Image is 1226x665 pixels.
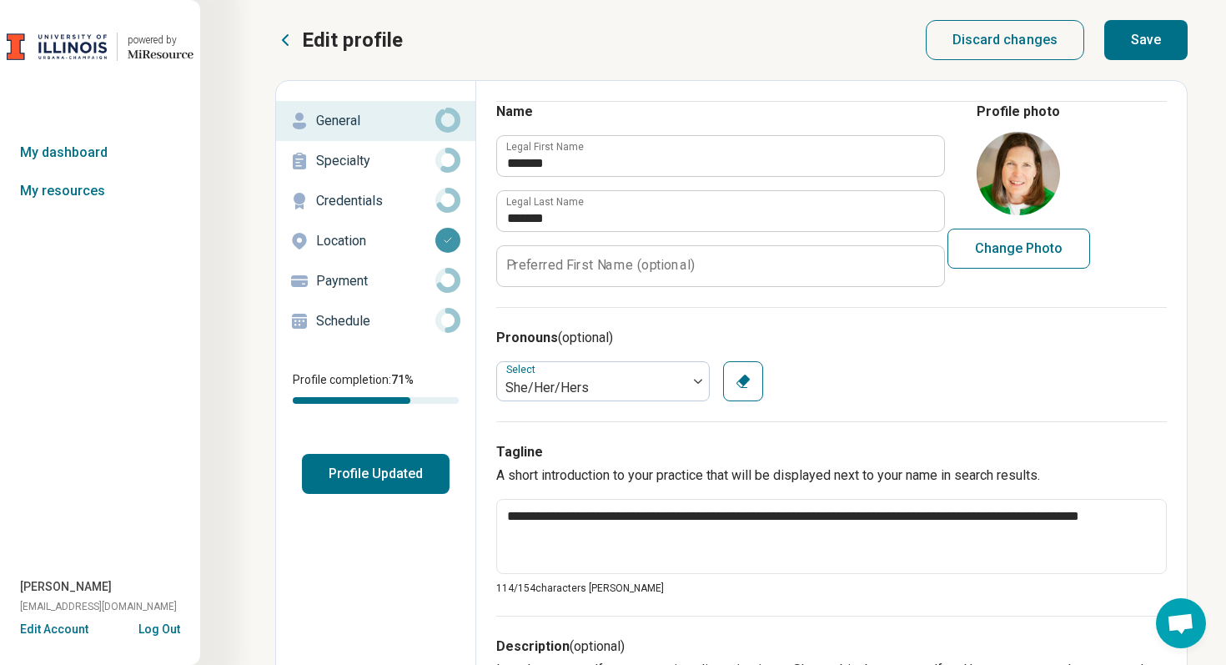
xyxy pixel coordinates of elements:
button: Save [1104,20,1188,60]
h3: Pronouns [496,328,1167,348]
div: She/Her/Hers [505,378,679,398]
a: University of Illinois at Urbana-Champaignpowered by [7,27,193,67]
h3: Description [496,637,1167,657]
h3: Tagline [496,442,1167,462]
h3: Name [496,102,943,122]
button: Discard changes [926,20,1085,60]
img: avatar image [977,132,1060,215]
p: A short introduction to your practice that will be displayed next to your name in search results. [496,466,1167,486]
button: Profile Updated [302,454,450,494]
p: Edit profile [302,27,403,53]
img: University of Illinois at Urbana-Champaign [7,27,107,67]
button: Edit profile [275,27,403,53]
label: Legal First Name [506,142,584,152]
button: Log Out [138,621,180,634]
a: Specialty [276,141,475,181]
button: Edit Account [20,621,88,638]
a: Credentials [276,181,475,221]
p: Payment [316,271,435,291]
p: Credentials [316,191,435,211]
a: Location [276,221,475,261]
span: [PERSON_NAME] [20,578,112,596]
span: (optional) [570,638,625,654]
label: Preferred First Name (optional) [506,259,695,272]
a: Payment [276,261,475,301]
button: Change Photo [947,229,1090,269]
legend: Profile photo [977,102,1060,122]
a: Open chat [1156,598,1206,648]
p: General [316,111,435,131]
label: Legal Last Name [506,197,584,207]
div: Profile completion: [276,361,475,414]
span: [EMAIL_ADDRESS][DOMAIN_NAME] [20,599,177,614]
p: Location [316,231,435,251]
label: Select [506,364,539,375]
p: 114/ 154 characters [PERSON_NAME] [496,581,1167,596]
a: Schedule [276,301,475,341]
div: Profile completion [293,397,459,404]
div: powered by [128,33,193,48]
a: General [276,101,475,141]
span: (optional) [558,330,613,345]
span: 71 % [391,373,414,386]
p: Schedule [316,311,435,331]
p: Specialty [316,151,435,171]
